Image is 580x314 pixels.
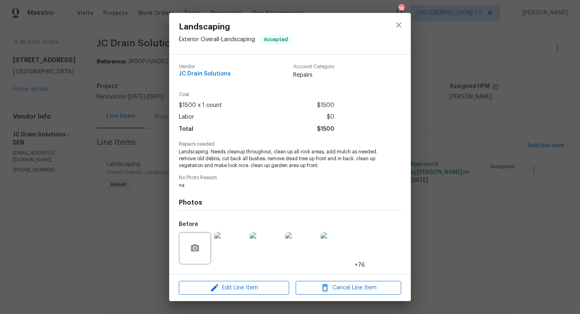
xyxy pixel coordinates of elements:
[179,175,401,180] span: No Photo Reason
[179,64,231,69] span: Vendor
[179,37,255,42] span: Exterior Overall - Landscaping
[179,92,334,97] span: Cost
[293,64,334,69] span: Account Category
[296,281,401,295] button: Cancel Line Item
[179,281,289,295] button: Edit Line Item
[317,100,334,111] span: $1500
[179,124,193,135] span: Total
[181,283,287,293] span: Edit Line Item
[179,222,198,227] h5: Before
[179,100,222,111] span: $1500 x 1 count
[298,283,399,293] span: Cancel Line Item
[293,71,334,79] span: Repairs
[179,199,401,207] h4: Photos
[179,182,379,189] span: na
[389,15,408,35] button: close
[317,124,334,135] span: $1500
[261,36,291,44] span: Accepted
[354,261,365,269] span: +76
[179,149,379,169] span: Landscaping. Needs cleanup throughout, clean up all rock areas, add mulch as needed. remove old d...
[179,71,231,77] span: JC Drain Solutions
[327,111,334,123] span: $0
[179,23,292,31] span: Landscaping
[179,142,401,147] span: Repairs needed
[398,5,404,13] div: 19
[179,111,194,123] span: Labor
